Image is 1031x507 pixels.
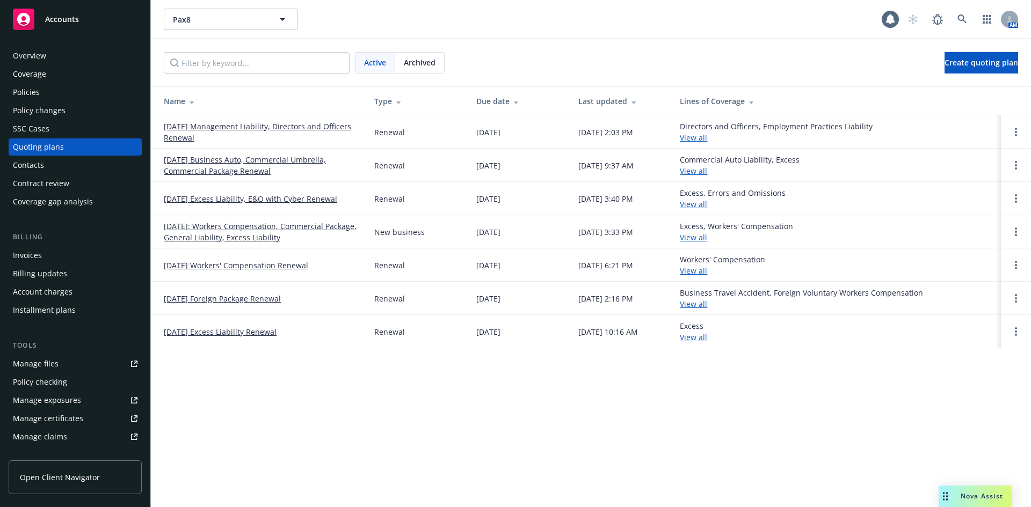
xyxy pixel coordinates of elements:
[13,102,66,119] div: Policy changes
[13,47,46,64] div: Overview
[13,446,63,464] div: Manage BORs
[9,232,142,243] div: Billing
[578,160,634,171] div: [DATE] 9:37 AM
[9,120,142,137] a: SSC Cases
[164,121,357,143] a: [DATE] Management Liability, Directors and Officers Renewal
[476,226,500,238] div: [DATE]
[680,95,992,107] div: Lines of Coverage
[9,65,142,83] a: Coverage
[680,232,707,243] a: View all
[13,120,49,137] div: SSC Cases
[164,293,281,304] a: [DATE] Foreign Package Renewal
[164,154,357,177] a: [DATE] Business Auto, Commercial Umbrella, Commercial Package Renewal
[680,166,707,176] a: View all
[476,293,500,304] div: [DATE]
[902,9,924,30] a: Start snowing
[9,47,142,64] a: Overview
[404,57,435,68] span: Archived
[476,95,561,107] div: Due date
[9,138,142,156] a: Quoting plans
[1010,259,1022,271] a: Open options
[9,283,142,300] a: Account charges
[164,326,277,337] a: [DATE] Excess Liability Renewal
[680,287,923,310] div: Business Travel Accident, Foreign Voluntary Workers Compensation
[976,9,998,30] a: Switch app
[9,247,142,264] a: Invoices
[476,326,500,337] div: [DATE]
[9,446,142,464] a: Manage BORs
[961,491,1003,501] span: Nova Assist
[13,283,72,300] div: Account charges
[164,52,350,74] input: Filter by keyword...
[927,9,948,30] a: Report a Bug
[9,373,142,391] a: Policy checking
[578,226,633,238] div: [DATE] 3:33 PM
[9,428,142,445] a: Manage claims
[164,193,337,204] a: [DATE] Excess Liability, E&O with Cyber Renewal
[13,157,44,174] div: Contacts
[476,193,500,204] div: [DATE]
[13,84,40,101] div: Policies
[9,410,142,427] a: Manage certificates
[164,260,308,271] a: [DATE] Workers' Compensation Renewal
[578,326,638,337] div: [DATE] 10:16 AM
[9,157,142,174] a: Contacts
[9,102,142,119] a: Policy changes
[939,486,952,507] div: Drag to move
[164,221,357,243] a: [DATE]: Workers Compensation, Commercial Package, General Liability, Excess Liability
[20,472,100,483] span: Open Client Navigator
[13,410,83,427] div: Manage certificates
[13,247,42,264] div: Invoices
[680,121,873,143] div: Directors and Officers, Employment Practices Liability
[1010,159,1022,172] a: Open options
[374,127,405,138] div: Renewal
[45,15,79,24] span: Accounts
[374,326,405,337] div: Renewal
[13,175,69,192] div: Contract review
[13,392,81,409] div: Manage exposures
[578,260,633,271] div: [DATE] 6:21 PM
[578,193,633,204] div: [DATE] 3:40 PM
[9,302,142,319] a: Installment plans
[13,373,67,391] div: Policy checking
[374,160,405,171] div: Renewal
[1010,126,1022,138] a: Open options
[952,9,973,30] a: Search
[13,193,93,210] div: Coverage gap analysis
[13,355,59,372] div: Manage files
[13,428,67,445] div: Manage claims
[374,226,425,238] div: New business
[374,260,405,271] div: Renewal
[13,65,46,83] div: Coverage
[680,154,800,177] div: Commercial Auto Liability, Excess
[680,133,707,143] a: View all
[945,52,1018,74] a: Create quoting plan
[680,254,765,276] div: Workers' Compensation
[9,355,142,372] a: Manage files
[1010,325,1022,338] a: Open options
[1010,225,1022,238] a: Open options
[680,199,707,209] a: View all
[9,84,142,101] a: Policies
[680,187,786,210] div: Excess, Errors and Omissions
[13,138,64,156] div: Quoting plans
[13,265,67,282] div: Billing updates
[476,160,500,171] div: [DATE]
[578,95,663,107] div: Last updated
[939,486,1012,507] button: Nova Assist
[374,293,405,304] div: Renewal
[164,95,357,107] div: Name
[578,293,633,304] div: [DATE] 2:16 PM
[1010,292,1022,305] a: Open options
[9,392,142,409] a: Manage exposures
[9,4,142,34] a: Accounts
[1010,192,1022,205] a: Open options
[173,14,266,25] span: Pax8
[680,320,707,343] div: Excess
[945,57,1018,68] span: Create quoting plan
[9,193,142,210] a: Coverage gap analysis
[9,340,142,351] div: Tools
[578,127,633,138] div: [DATE] 2:03 PM
[374,193,405,204] div: Renewal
